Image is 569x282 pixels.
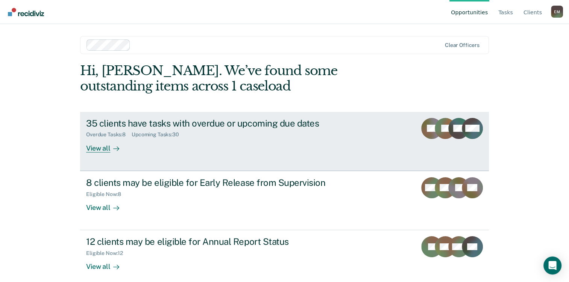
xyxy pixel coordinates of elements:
div: View all [86,197,128,212]
div: Overdue Tasks : 8 [86,131,132,138]
a: 8 clients may be eligible for Early Release from SupervisionEligible Now:8View all [80,171,489,230]
div: Open Intercom Messenger [543,256,561,274]
div: Clear officers [445,42,479,48]
div: Hi, [PERSON_NAME]. We’ve found some outstanding items across 1 caseload [80,63,407,94]
div: View all [86,256,128,271]
div: Eligible Now : 8 [86,191,127,198]
div: E M [551,6,563,18]
div: Eligible Now : 12 [86,250,129,256]
div: 35 clients have tasks with overdue or upcoming due dates [86,118,350,129]
a: 35 clients have tasks with overdue or upcoming due datesOverdue Tasks:8Upcoming Tasks:30View all [80,112,489,171]
button: Profile dropdown button [551,6,563,18]
div: View all [86,138,128,152]
div: 8 clients may be eligible for Early Release from Supervision [86,177,350,188]
div: Upcoming Tasks : 30 [132,131,185,138]
div: 12 clients may be eligible for Annual Report Status [86,236,350,247]
img: Recidiviz [8,8,44,16]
